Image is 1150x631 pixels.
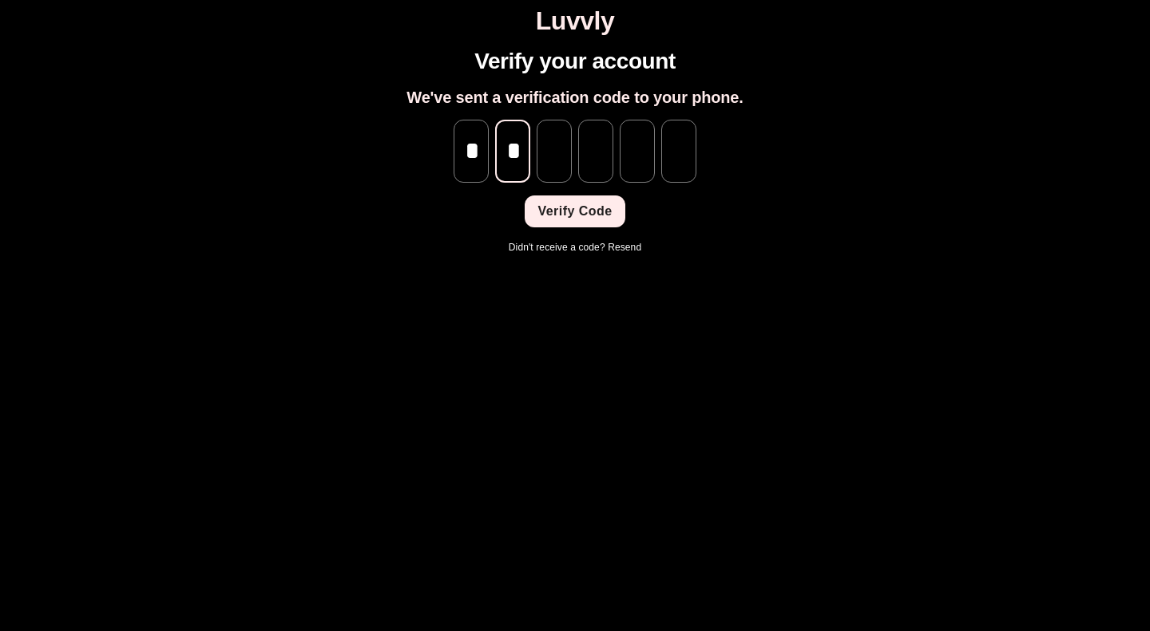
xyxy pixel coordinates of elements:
h2: We've sent a verification code to your phone. [406,88,743,107]
h1: Verify your account [474,49,676,75]
a: Resend [608,242,641,253]
h1: Luvvly [6,6,1144,36]
button: Verify Code [525,195,625,227]
p: Didn't receive a code? [509,240,641,254]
